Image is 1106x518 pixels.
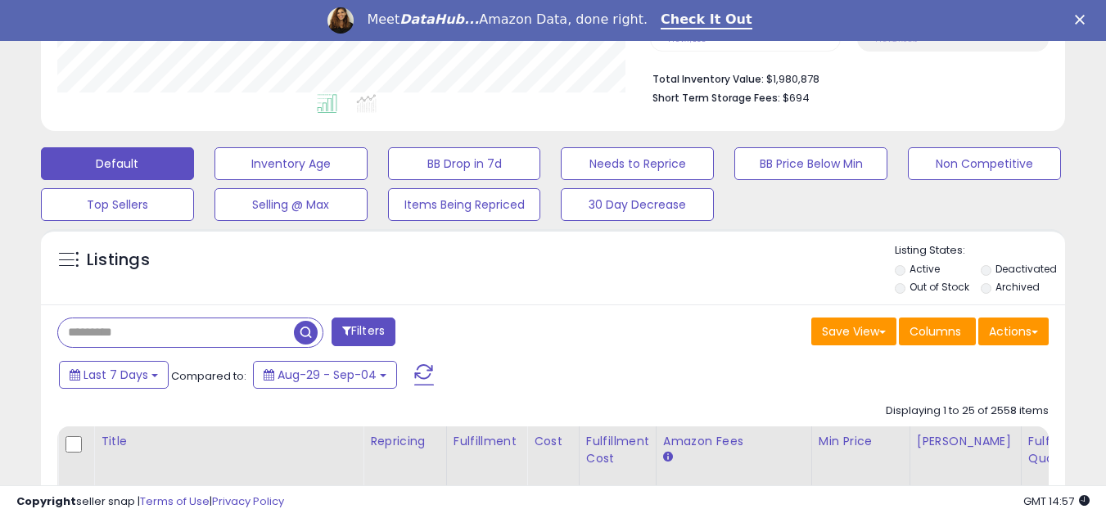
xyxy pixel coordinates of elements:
[253,361,397,389] button: Aug-29 - Sep-04
[140,493,210,509] a: Terms of Use
[561,147,714,180] button: Needs to Reprice
[1075,15,1091,25] div: Close
[663,450,673,465] small: Amazon Fees.
[84,367,148,383] span: Last 7 Days
[910,323,961,340] span: Columns
[783,90,810,106] span: $694
[895,243,1065,259] p: Listing States:
[327,7,354,34] img: Profile image for Georgie
[652,72,764,86] b: Total Inventory Value:
[1023,493,1090,509] span: 2025-09-12 14:57 GMT
[811,318,896,345] button: Save View
[454,433,520,450] div: Fulfillment
[652,91,780,105] b: Short Term Storage Fees:
[388,147,541,180] button: BB Drop in 7d
[586,433,649,467] div: Fulfillment Cost
[663,433,805,450] div: Amazon Fees
[41,147,194,180] button: Default
[370,433,440,450] div: Repricing
[899,318,976,345] button: Columns
[388,188,541,221] button: Items Being Repriced
[910,262,940,276] label: Active
[59,361,169,389] button: Last 7 Days
[534,433,572,450] div: Cost
[400,11,479,27] i: DataHub...
[910,280,969,294] label: Out of Stock
[1028,433,1085,467] div: Fulfillable Quantity
[661,11,752,29] a: Check It Out
[917,433,1014,450] div: [PERSON_NAME]
[16,493,76,509] strong: Copyright
[995,262,1057,276] label: Deactivated
[908,147,1061,180] button: Non Competitive
[214,188,368,221] button: Selling @ Max
[101,433,356,450] div: Title
[652,68,1036,88] li: $1,980,878
[978,318,1049,345] button: Actions
[734,147,887,180] button: BB Price Below Min
[995,280,1040,294] label: Archived
[212,493,284,509] a: Privacy Policy
[171,368,246,384] span: Compared to:
[278,367,377,383] span: Aug-29 - Sep-04
[367,11,648,28] div: Meet Amazon Data, done right.
[561,188,714,221] button: 30 Day Decrease
[16,494,284,510] div: seller snap | |
[87,249,150,272] h5: Listings
[886,403,1049,419] div: Displaying 1 to 25 of 2558 items
[214,147,368,180] button: Inventory Age
[41,188,194,221] button: Top Sellers
[332,318,395,346] button: Filters
[819,433,903,450] div: Min Price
